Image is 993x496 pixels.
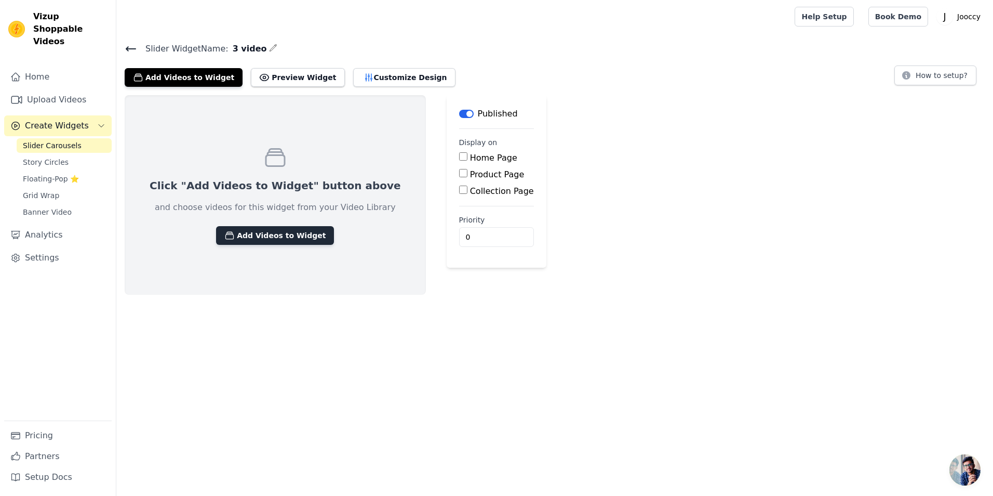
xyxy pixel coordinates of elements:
a: Help Setup [795,7,853,27]
legend: Display on [459,137,498,148]
p: Published [478,108,518,120]
span: Banner Video [23,207,72,217]
text: J [943,11,946,22]
button: How to setup? [894,66,976,85]
a: Home [4,67,112,87]
a: Banner Video [17,205,112,219]
span: Slider Widget Name: [137,43,229,55]
a: Slider Carousels [17,138,112,153]
span: Slider Carousels [23,140,82,151]
span: Create Widgets [25,120,89,132]
a: How to setup? [894,73,976,83]
p: and choose videos for this widget from your Video Library [155,201,396,214]
span: Story Circles [23,157,69,167]
button: Preview Widget [251,68,344,87]
p: Click "Add Videos to Widget" button above [150,178,401,193]
a: Floating-Pop ⭐ [17,172,112,186]
button: Create Widgets [4,115,112,136]
button: J Jooccy [936,7,985,26]
a: Book Demo [868,7,928,27]
a: Setup Docs [4,467,112,488]
button: Add Videos to Widget [216,226,334,245]
label: Collection Page [470,186,534,196]
button: Add Videos to Widget [125,68,243,87]
label: Product Page [470,169,525,179]
a: Upload Videos [4,89,112,110]
p: Jooccy [953,7,985,26]
a: Story Circles [17,155,112,169]
button: Customize Design [353,68,455,87]
span: Floating-Pop ⭐ [23,174,79,184]
label: Priority [459,215,534,225]
a: Analytics [4,225,112,245]
a: Grid Wrap [17,188,112,203]
div: Edit Name [269,42,277,56]
label: Home Page [470,153,517,163]
span: Vizup Shoppable Videos [33,10,108,48]
span: 3 video [229,43,267,55]
a: Settings [4,247,112,268]
span: Grid Wrap [23,190,59,201]
div: 开放式聊天 [949,454,981,486]
img: Vizup [8,21,25,37]
a: Partners [4,446,112,467]
a: Pricing [4,425,112,446]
